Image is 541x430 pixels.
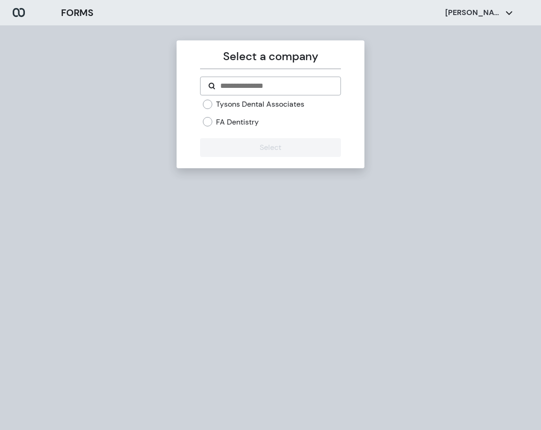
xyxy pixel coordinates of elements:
[200,48,340,65] p: Select a company
[216,117,259,127] label: FA Dentistry
[445,8,502,18] p: [PERSON_NAME]
[216,99,304,109] label: Tysons Dental Associates
[61,6,93,20] h3: FORMS
[200,138,340,157] button: Select
[219,80,332,92] input: Search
